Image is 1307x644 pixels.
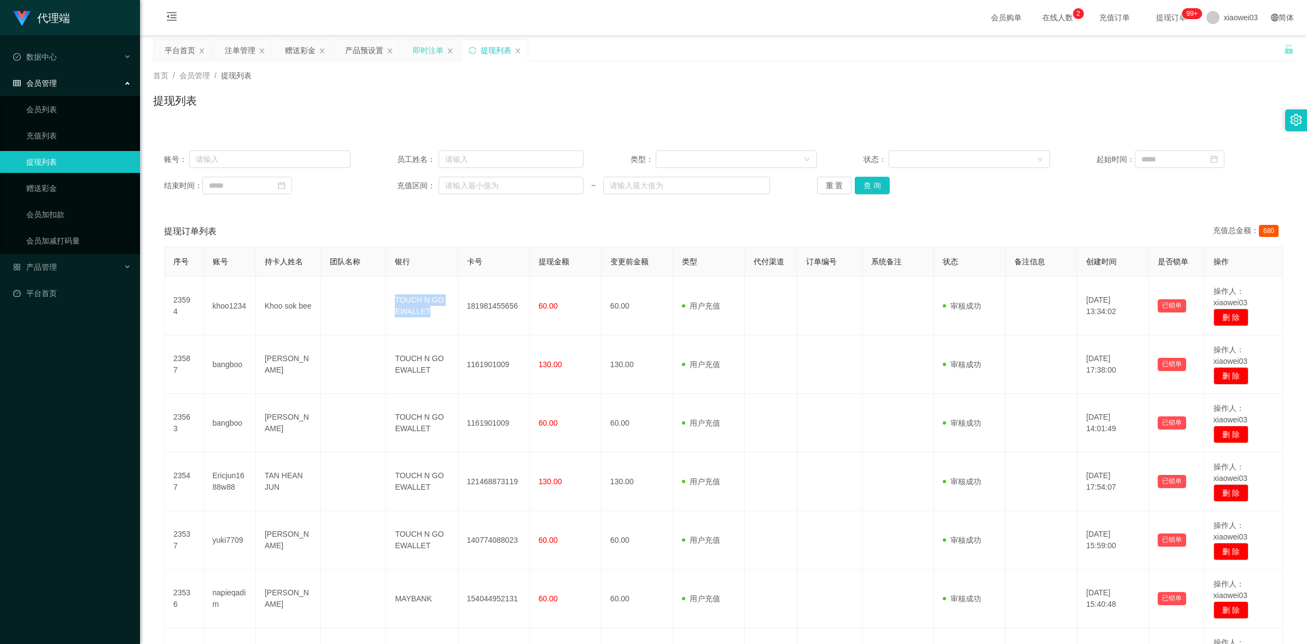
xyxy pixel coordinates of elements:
[1077,335,1149,394] td: [DATE] 17:38:00
[1037,14,1078,21] span: 在线人数
[1213,404,1247,424] span: 操作人：xiaowei03
[943,594,981,603] span: 审核成功
[164,154,189,165] span: 账号：
[1213,601,1248,619] button: 删 除
[855,177,890,194] button: 查 询
[26,204,131,225] a: 会员加扣款
[1076,8,1080,19] p: 2
[13,263,57,271] span: 产品管理
[179,71,210,80] span: 会员管理
[863,154,889,165] span: 状态：
[199,48,205,54] i: 图标: close
[1077,394,1149,452] td: [DATE] 14:01:49
[26,230,131,252] a: 会员加减打码量
[539,536,558,544] span: 60.00
[165,40,195,61] div: 平台首页
[386,394,458,452] td: TOUCH N GO EWALLET
[221,71,252,80] span: 提现列表
[469,47,476,54] i: 图标: sync
[871,257,902,266] span: 系统备注
[682,536,720,544] span: 用户充值
[515,48,521,54] i: 图标: close
[256,570,321,628] td: [PERSON_NAME]
[602,277,673,335] td: 60.00
[13,13,70,22] a: 代理端
[539,301,558,310] span: 60.00
[1077,570,1149,628] td: [DATE] 15:40:48
[204,277,256,335] td: khoo1234
[1077,277,1149,335] td: [DATE] 13:34:02
[386,277,458,335] td: TOUCH N GO EWALLET
[602,394,673,452] td: 60.00
[386,335,458,394] td: TOUCH N GO EWALLET
[214,71,217,80] span: /
[13,282,131,304] a: 图标: dashboard平台首页
[13,79,21,87] i: 图标: table
[602,570,673,628] td: 60.00
[1086,257,1117,266] span: 创建时间
[603,177,770,194] input: 请输入最大值为
[1213,257,1229,266] span: 操作
[386,452,458,511] td: TOUCH N GO EWALLET
[165,335,204,394] td: 23587
[173,71,175,80] span: /
[1073,8,1084,19] sup: 2
[13,11,31,26] img: logo.9652507e.png
[1271,14,1279,21] i: 图标: global
[1077,511,1149,570] td: [DATE] 15:59:00
[26,98,131,120] a: 会员列表
[539,477,562,486] span: 130.00
[458,394,530,452] td: 1161901009
[204,394,256,452] td: bangboo
[682,419,720,427] span: 用户充值
[1182,8,1202,19] sup: 1200
[467,257,482,266] span: 卡号
[395,257,410,266] span: 银行
[1213,462,1247,483] span: 操作人：xiaowei03
[1158,533,1186,547] button: 已锁单
[682,360,720,369] span: 用户充值
[164,225,217,238] span: 提现订单列表
[1077,452,1149,511] td: [DATE] 17:54:07
[173,257,189,266] span: 序号
[386,511,458,570] td: TOUCH N GO EWALLET
[330,257,360,266] span: 团队名称
[584,180,603,192] span: ~
[1213,345,1247,365] span: 操作人：xiaowei03
[682,301,720,310] span: 用户充值
[943,536,981,544] span: 审核成功
[682,257,697,266] span: 类型
[13,53,21,61] i: 图标: check-circle-o
[1158,592,1186,605] button: 已锁单
[1210,155,1218,163] i: 图标: calendar
[1158,416,1186,430] button: 已锁单
[165,511,204,570] td: 23537
[943,477,981,486] span: 审核成功
[602,511,673,570] td: 60.00
[256,277,321,335] td: Khoo sok bee
[256,511,321,570] td: [PERSON_NAME]
[1213,426,1248,443] button: 删 除
[458,452,530,511] td: 121468873119
[1213,484,1248,502] button: 删 除
[458,277,530,335] td: 181981455656
[754,257,784,266] span: 代付渠道
[153,71,168,80] span: 首页
[213,257,228,266] span: 账号
[1290,114,1302,126] i: 图标: setting
[204,511,256,570] td: yuki7709
[1096,154,1135,165] span: 起始时间：
[817,177,852,194] button: 重 置
[13,53,57,61] span: 数据中心
[602,452,673,511] td: 130.00
[285,40,316,61] div: 赠送彩金
[1213,287,1247,307] span: 操作人：xiaowei03
[37,1,70,36] h1: 代理端
[682,594,720,603] span: 用户充值
[13,263,21,271] i: 图标: appstore-o
[26,151,131,173] a: 提现列表
[1213,521,1247,541] span: 操作人：xiaowei03
[943,419,981,427] span: 审核成功
[631,154,656,165] span: 类型：
[1213,579,1247,600] span: 操作人：xiaowei03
